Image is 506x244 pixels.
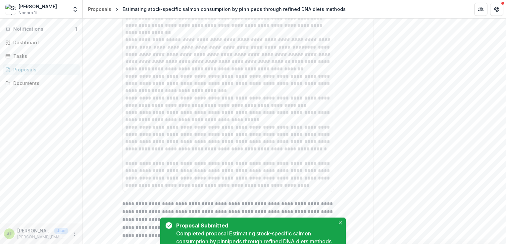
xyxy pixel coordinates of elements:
span: 1 [75,26,77,32]
div: Proposals [88,6,111,13]
div: Estimating stock-specific salmon consumption by pinnipeds through refined DNA diets methods [123,6,346,13]
a: Proposals [3,64,80,75]
button: Partners [474,3,487,16]
div: Tasks [13,53,75,60]
button: Open entity switcher [71,3,80,16]
button: More [71,230,78,238]
div: Proposal Submitted [176,222,332,229]
nav: breadcrumb [85,4,348,14]
div: Documents [13,80,75,87]
a: Tasks [3,51,80,61]
img: Strahan Tucker [5,4,16,15]
p: User [54,228,68,234]
a: Dashboard [3,37,80,48]
button: Close [336,219,344,227]
button: Get Help [490,3,503,16]
p: [PERSON_NAME] [17,227,52,234]
div: Strahan Tucker [7,231,12,236]
div: [PERSON_NAME] [19,3,57,10]
span: Notifications [13,26,75,32]
div: Dashboard [13,39,75,46]
p: [PERSON_NAME][EMAIL_ADDRESS][PERSON_NAME][DOMAIN_NAME] [17,234,68,240]
a: Proposals [85,4,114,14]
span: Nonprofit [19,10,37,16]
div: Proposals [13,66,75,73]
a: Documents [3,78,80,89]
button: Notifications1 [3,24,80,34]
